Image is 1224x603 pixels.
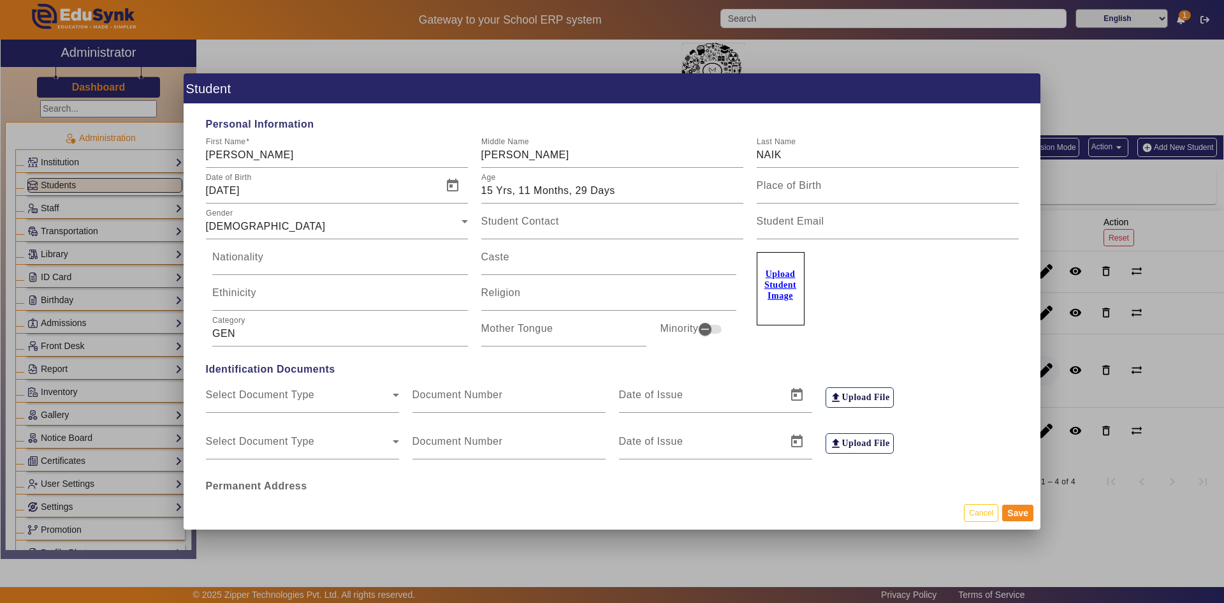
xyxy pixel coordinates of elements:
button: Open calendar [782,380,812,410]
mat-label: Document Number [412,389,503,400]
mat-label: Document Number [412,436,503,447]
button: Open calendar [437,170,468,201]
span: Identification Documents [199,362,1025,377]
input: Student Contact [481,219,743,234]
input: Age [481,183,743,198]
mat-label: Category [212,316,245,325]
label: Upload File [826,433,894,454]
mat-label: Place of Birth [757,180,822,191]
input: Student Email [757,219,1019,234]
input: Mother Tongue [481,326,647,341]
span: Select Document Type [206,392,393,408]
span: Select Document Type [206,439,393,454]
mat-label: Date of Issue [619,436,683,447]
mat-label: Last Name [757,138,796,146]
mat-label: Mother Tongue [481,323,553,334]
mat-label: Date of Birth [206,174,252,182]
u: Upload Student Image [764,269,796,301]
mat-label: Religion [481,287,521,298]
b: Permanent Address [206,480,307,491]
input: Category [212,326,468,341]
input: Document Number [412,439,606,454]
h1: Student [184,73,1040,103]
mat-label: Gender [206,209,233,218]
input: First Name* [206,147,468,163]
input: Nationality [212,255,468,270]
input: Place of Birth [757,183,1019,198]
input: Middle Name [481,147,743,163]
input: Caste [481,255,737,270]
input: Religion [481,290,737,306]
mat-label: Select Document Type [206,436,315,447]
button: Save [1002,505,1033,521]
span: Personal Information [199,117,1025,132]
mat-label: Date of Issue [619,389,683,400]
input: Document Number [412,392,606,408]
mat-label: Ethinicity [212,287,256,298]
input: Date of Issue [619,439,779,454]
mat-label: Select Document Type [206,389,315,400]
button: Open calendar [782,426,812,457]
span: [DEMOGRAPHIC_DATA] [206,221,326,232]
mat-label: Caste [481,251,509,262]
label: Upload File [826,387,894,408]
mat-label: Age [481,174,495,182]
input: Last Name [757,147,1019,163]
mat-icon: file_upload [829,437,842,450]
mat-label: Student Email [757,216,824,227]
input: Ethinicity [212,290,468,306]
mat-icon: file_upload [829,391,842,404]
mat-label: Middle Name [481,138,529,146]
mat-label: Nationality [212,251,263,262]
mat-label: Minority [660,321,698,336]
mat-label: First Name [206,138,245,146]
mat-label: Student Contact [481,216,559,227]
button: Cancel [964,504,998,521]
input: Date of Birth [206,183,435,198]
input: Date of Issue [619,392,779,408]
